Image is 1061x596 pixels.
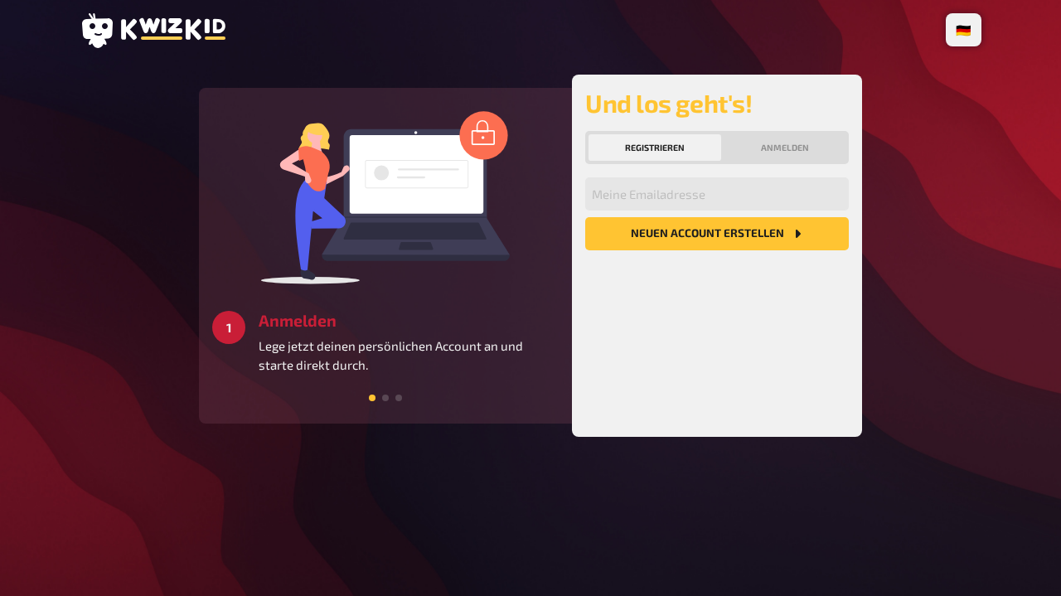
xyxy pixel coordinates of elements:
img: log in [261,110,510,284]
li: 🇩🇪 [949,17,978,43]
button: Registrieren [589,134,721,161]
button: Neuen Account Erstellen [585,217,849,250]
h2: Und los geht's! [585,88,849,118]
p: Lege jetzt deinen persönlichen Account an und starte direkt durch. [259,337,559,374]
div: 1 [212,311,245,344]
button: Anmelden [724,134,845,161]
input: Meine Emailadresse [585,177,849,211]
h3: Anmelden [259,311,559,330]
